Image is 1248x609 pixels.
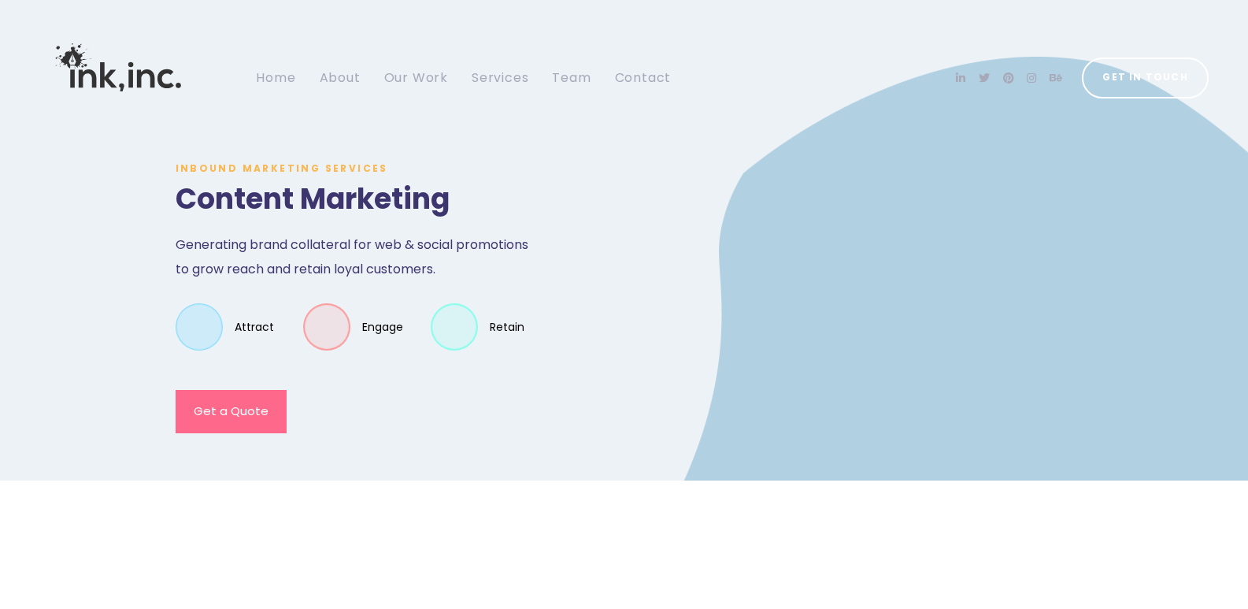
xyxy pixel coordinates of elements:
[384,69,448,87] span: Our Work
[362,319,407,336] h3: Engage
[176,162,388,175] span: Inbound Marketing Services
[320,69,361,87] span: About
[194,400,268,423] span: Get a Quote
[256,69,295,87] span: Home
[615,69,672,87] span: Contact
[39,14,197,121] img: Ink, Inc. | Marketing Agency
[235,319,280,336] h3: Attract
[176,390,287,433] a: Get a Quote
[472,69,528,87] span: Services
[176,233,536,281] span: Generating brand collateral for web & social promotions to grow reach and retain loyal customers.
[1102,69,1187,87] span: Get in Touch
[176,180,450,219] span: Content Marketing
[490,319,535,336] h3: Retain
[1082,58,1209,98] a: Get in Touch
[552,69,591,87] span: Team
